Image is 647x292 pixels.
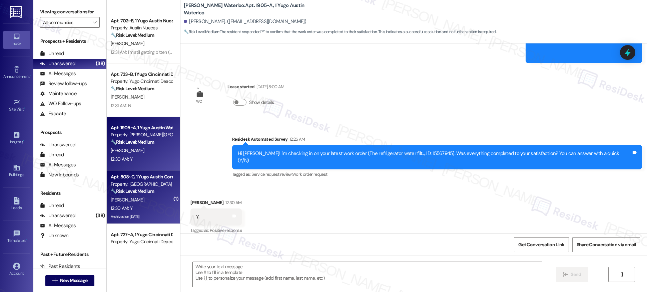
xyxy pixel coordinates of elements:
div: Unknown [40,232,68,239]
div: Unanswered [40,60,75,67]
button: Get Conversation Link [514,237,569,252]
strong: 🔧 Risk Level: Medium [111,139,154,145]
span: [PERSON_NAME] [111,94,144,100]
span: : The resident responded 'Y' to confirm that the work order was completed to their satisfaction. ... [184,28,496,35]
div: Lease started [227,83,284,93]
label: Show details [249,99,274,106]
i:  [563,272,568,277]
a: Templates • [3,228,30,246]
div: Property: [GEOGRAPHIC_DATA] [111,181,172,188]
div: Past + Future Residents [33,251,106,258]
span: • [26,237,27,242]
div: All Messages [40,161,76,168]
a: Insights • [3,129,30,147]
div: WO Follow-ups [40,100,81,107]
button: Send [556,267,588,282]
a: Buildings [3,162,30,180]
button: New Message [45,275,95,286]
div: (38) [94,210,106,221]
div: 12:30 AM [224,199,242,206]
div: Apt. 727~A, 1 Yugo Cincinnati Deacon [111,231,172,238]
div: Apt. 733~B, 1 Yugo Cincinnati Deacon [111,71,172,78]
span: Share Conversation via email [577,241,636,248]
div: Unread [40,50,64,57]
div: Prospects + Residents [33,38,106,45]
b: [PERSON_NAME] Waterloo: Apt. 1905~A, 1 Yugo Austin Waterloo [184,2,317,16]
div: Archived on [DATE] [110,212,173,221]
div: Escalate [40,110,66,117]
span: Service request review , [251,171,292,177]
strong: 🔧 Risk Level: Medium [184,29,219,34]
i:  [52,278,57,283]
div: All Messages [40,222,76,229]
div: Unanswered [40,141,75,148]
div: Tagged as: [190,226,242,235]
span: [PERSON_NAME] [111,147,144,153]
i:  [93,20,96,25]
strong: 🔧 Risk Level: Medium [111,32,154,38]
div: (38) [94,58,106,69]
strong: 🔧 Risk Level: Medium [111,86,154,92]
div: Unread [40,151,64,158]
div: Y [196,213,199,221]
div: 12:31 AM: N [111,103,131,109]
div: Apt. 1905~A, 1 Yugo Austin Waterloo [111,124,172,131]
span: • [23,139,24,143]
div: [DATE] 8:00 AM [255,83,284,90]
i:  [619,272,624,277]
div: [PERSON_NAME] [190,199,242,208]
div: Tagged as: [232,169,642,179]
div: [PERSON_NAME]. ([EMAIL_ADDRESS][DOMAIN_NAME]) [184,18,306,25]
div: Review follow-ups [40,80,87,87]
div: 12:31 AM: I'm still getting bitten (I asked for pest control), but I will put in another order if... [111,49,539,55]
span: Positive response [210,228,242,233]
img: ResiDesk Logo [10,6,23,18]
div: 12:30 AM: Y [111,205,132,211]
div: Maintenance [40,90,77,97]
button: Share Conversation via email [572,237,640,252]
a: Leads [3,195,30,213]
div: Property: Yugo Cincinnati Deacon [111,78,172,85]
div: 12:25 AM [288,136,305,143]
span: Get Conversation Link [518,241,564,248]
div: Past Residents [40,263,80,270]
div: WO [196,98,202,105]
span: Work order request [292,171,327,177]
div: Residesk Automated Survey [232,136,642,145]
div: Apt. 808~C, 1 Yugo Austin Corner [111,173,172,180]
div: Property: Austin Nueces [111,24,172,31]
div: Unanswered [40,212,75,219]
span: • [24,106,25,111]
span: New Message [60,277,87,284]
a: Inbox [3,31,30,49]
input: All communities [43,17,89,28]
div: Hi [PERSON_NAME]! I'm checking in on your latest work order (The refrigerator water filt..., ID: ... [238,150,631,164]
a: Account [3,261,30,279]
div: Residents [33,190,106,197]
label: Viewing conversations for [40,7,100,17]
span: [PERSON_NAME] [111,40,144,46]
strong: 🔧 Risk Level: Medium [111,188,154,194]
div: All Messages [40,70,76,77]
div: Property: Yugo Cincinnati Deacon [111,238,172,245]
div: Apt. 702~B, 1 Yugo Austin Nueces [111,17,172,24]
span: Send [571,271,581,278]
a: Site Visit • [3,97,30,115]
div: Prospects [33,129,106,136]
span: [PERSON_NAME] [111,197,144,203]
span: • [30,73,31,78]
div: 12:30 AM: Y [111,156,132,162]
div: Property: [PERSON_NAME][GEOGRAPHIC_DATA] [111,131,172,138]
div: Unread [40,202,64,209]
div: New Inbounds [40,171,79,178]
